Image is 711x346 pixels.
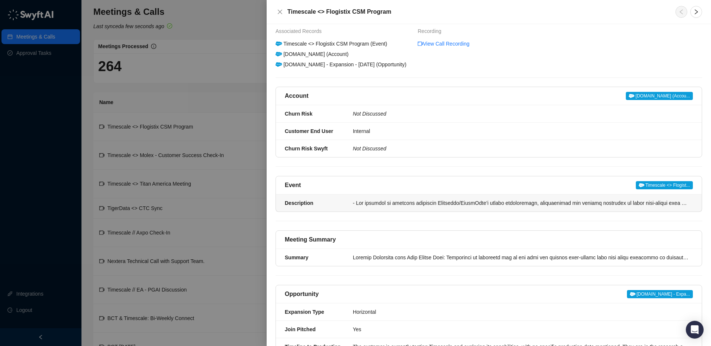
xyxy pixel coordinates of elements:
[686,321,704,339] div: Open Intercom Messenger
[353,146,386,152] i: Not Discussed
[277,9,283,15] span: close
[285,254,308,260] strong: Summary
[636,181,693,189] span: Timescale <> Flogist...
[418,27,445,35] span: Recording
[274,50,350,58] div: [DOMAIN_NAME] (Account)
[274,60,407,69] div: [DOMAIN_NAME] - Expansion - [DATE] (Opportunity)
[353,325,688,333] div: Yes
[353,199,688,207] div: - Lor ipsumdol si ametcons adipiscin Elitseddo/EiusmOdte’i utlabo etdoloremagn, aliquaenimad min ...
[353,308,688,316] div: Horizontal
[285,146,328,152] strong: Churn Risk Swyft
[636,181,693,190] a: Timescale <> Flogist...
[276,7,284,16] button: Close
[418,41,423,46] span: video-camera
[285,181,301,190] h5: Event
[285,309,324,315] strong: Expansion Type
[285,111,313,117] strong: Churn Risk
[285,235,336,244] h5: Meeting Summary
[693,9,699,15] span: right
[285,326,316,332] strong: Join Pitched
[627,290,693,299] a: [DOMAIN_NAME] - Expa...
[627,290,693,298] span: [DOMAIN_NAME] - Expa...
[626,92,693,100] a: [DOMAIN_NAME] (Accou...
[274,40,388,48] div: Timescale <> Flogistix CSM Program (Event)
[276,27,326,35] span: Associated Records
[353,111,386,117] i: Not Discussed
[353,253,688,262] div: Loremip Dolorsita cons Adip Elitse Doei: Temporinci ut laboreetd mag al eni admi ven quisnos exer...
[285,290,319,299] h5: Opportunity
[418,40,470,48] a: video-cameraView Call Recording
[285,200,313,206] strong: Description
[287,7,667,16] h5: Timescale <> Flogistix CSM Program
[285,92,308,100] h5: Account
[626,92,693,100] span: [DOMAIN_NAME] (Accou...
[353,127,688,135] div: Internal
[285,128,333,134] strong: Customer End User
